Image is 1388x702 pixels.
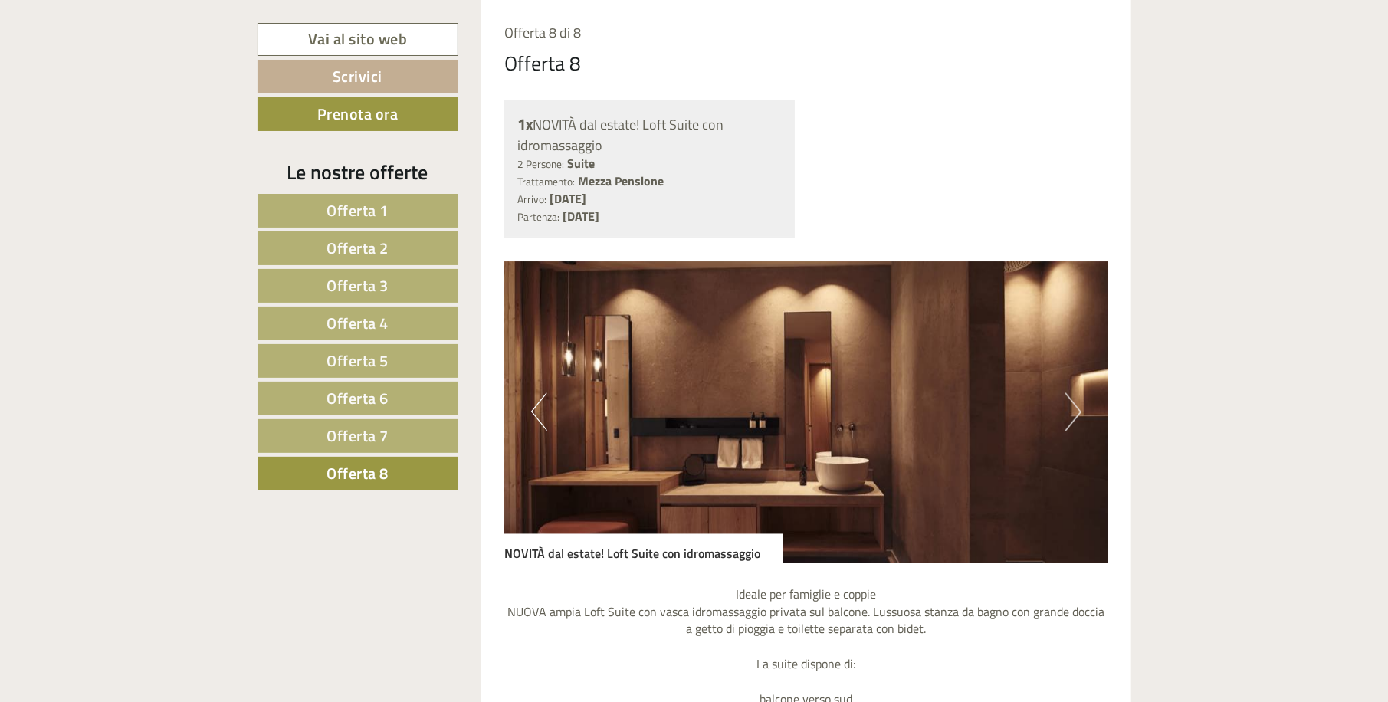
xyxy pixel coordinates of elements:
[567,154,595,172] b: Suite
[550,189,586,208] b: [DATE]
[517,174,575,189] small: Trattamento:
[531,393,547,431] button: Previous
[326,386,389,410] span: Offerta 6
[326,424,389,448] span: Offerta 7
[326,198,389,222] span: Offerta 1
[258,97,458,131] a: Prenota ora
[517,209,559,225] small: Partenza:
[504,261,1108,563] img: image
[326,461,389,485] span: Offerta 8
[326,349,389,372] span: Offerta 5
[504,49,581,77] div: Offerta 8
[258,158,458,186] div: Le nostre offerte
[517,192,546,207] small: Arrivo:
[517,156,564,172] small: 2 Persone:
[326,274,389,297] span: Offerta 3
[504,22,581,43] span: Offerta 8 di 8
[258,23,458,56] a: Vai al sito web
[517,112,533,136] b: 1x
[1065,393,1081,431] button: Next
[563,207,599,225] b: [DATE]
[517,113,782,155] div: NOVITÀ dal estate! Loft Suite con idromassaggio
[326,236,389,260] span: Offerta 2
[326,311,389,335] span: Offerta 4
[578,172,664,190] b: Mezza Pensione
[504,534,783,563] div: NOVITÀ dal estate! Loft Suite con idromassaggio
[258,60,458,93] a: Scrivici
